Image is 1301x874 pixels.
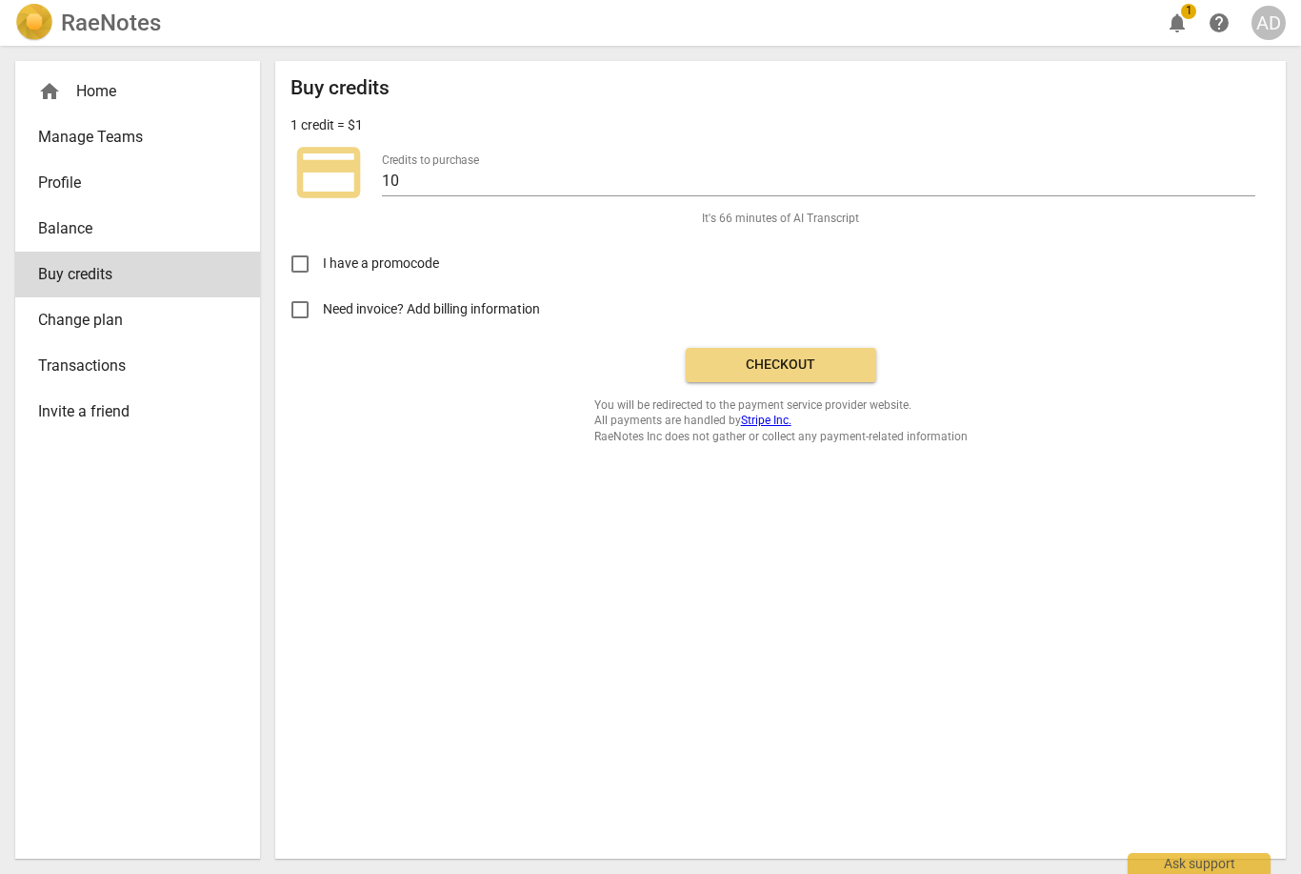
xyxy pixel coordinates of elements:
span: Checkout [701,356,861,375]
span: help [1208,11,1231,34]
div: Home [15,69,260,114]
a: Manage Teams [15,114,260,160]
span: Transactions [38,355,222,377]
a: Profile [15,160,260,206]
div: Ask support [1128,853,1271,874]
span: notifications [1166,11,1189,34]
span: Invite a friend [38,400,222,423]
button: Checkout [686,348,876,382]
span: Profile [38,172,222,194]
img: Logo [15,4,53,42]
span: I have a promocode [323,254,439,274]
button: AD [1251,6,1286,40]
button: Notifications [1160,6,1194,40]
a: Balance [15,206,260,252]
a: Stripe Inc. [741,414,791,427]
div: Home [38,80,222,103]
span: 1 [1181,4,1196,19]
span: Balance [38,217,222,240]
h2: Buy credits [290,76,390,100]
p: 1 credit = $1 [290,115,363,135]
span: Buy credits [38,263,222,286]
span: It's 66 minutes of AI Transcript [702,211,859,227]
h2: RaeNotes [61,10,161,36]
label: Credits to purchase [382,154,479,166]
span: credit_card [290,134,367,211]
span: home [38,80,61,103]
a: LogoRaeNotes [15,4,161,42]
a: Transactions [15,343,260,389]
span: You will be redirected to the payment service provider website. All payments are handled by RaeNo... [594,397,968,445]
a: Buy credits [15,252,260,297]
span: Change plan [38,309,222,332]
a: Change plan [15,297,260,343]
a: Help [1202,6,1236,40]
span: Need invoice? Add billing information [323,299,543,319]
a: Invite a friend [15,389,260,435]
span: Manage Teams [38,126,222,149]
